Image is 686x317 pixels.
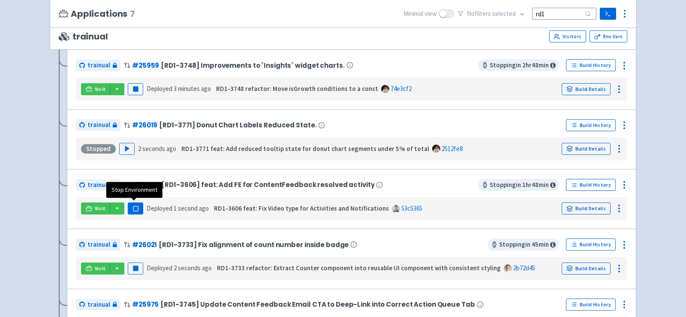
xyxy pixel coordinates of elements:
button: Pause [128,83,143,95]
input: Search... [532,8,596,19]
a: Build Details [562,263,611,275]
span: trainual [87,180,110,190]
span: No filter s [467,9,516,19]
span: trainual [87,300,110,310]
time: 3 minutes ago [174,85,211,93]
a: Visit [81,202,110,214]
span: trainual [59,32,108,42]
a: trainual [76,239,120,251]
button: Pause [128,202,143,214]
button: Play [119,143,135,155]
a: #25940 [132,180,159,189]
a: 2512fe8 [442,145,463,153]
strong: RD1-3733 refactor: Extract Counter component into reusable UI component with consistent styling [217,264,501,272]
a: #26021 [132,240,157,249]
strong: RD1-3606 feat: Fix Video type for Activities and Notifications [214,204,389,212]
a: trainual [76,60,120,71]
span: Deployed [147,264,212,272]
span: Stopping in 1 hr 48 min [478,179,559,191]
h3: Applications [59,9,135,19]
a: trainual [76,179,120,191]
a: Build Details [562,202,611,214]
span: Stopping in 45 min [487,239,559,251]
a: Visit [81,83,110,95]
a: Visit [81,263,110,275]
span: Visit [95,86,106,93]
a: trainual [76,119,120,131]
span: Visit [95,265,106,272]
span: trainual [87,240,110,250]
a: #25959 [132,61,159,70]
a: Build History [566,59,616,71]
time: 2 seconds ago [138,145,176,153]
a: #25975 [132,300,159,309]
a: Visitors [549,30,586,42]
a: trainual [76,299,120,311]
a: #26019 [132,121,157,130]
a: Build History [566,119,616,131]
a: Build Details [562,143,611,155]
span: selected [492,9,516,18]
a: Env Vars [590,30,627,42]
span: trainual [87,120,110,130]
span: Minimal view [403,9,437,19]
span: [RD1-3733] Fix alignment of count number inside badge [159,241,349,248]
strong: RD1-3771 feat: Add reduced tooltip state for donut chart segments under 5% of total [181,145,429,153]
span: Deployed [147,204,209,212]
a: 2b72d45 [513,264,535,272]
span: [RD1-3771] Donut Chart Labels Reduced State. [159,121,316,129]
a: 53c5365 [401,204,422,212]
a: Build Details [562,83,611,95]
span: Visit [95,205,106,212]
a: Build History [566,239,616,251]
div: Stopped [81,144,116,154]
time: 1 second ago [174,204,209,212]
a: Build History [566,299,616,311]
span: [RD1-3606] feat: Add FE for ContentFeedback resolved activity [161,181,374,188]
span: Deployed [147,85,211,93]
span: [RD1-3748] Improvements to `Insights` widget charts. [161,62,344,69]
span: 7 [130,9,135,19]
time: 2 seconds ago [174,264,212,272]
a: 74e3cf2 [391,85,412,93]
button: Pause [128,263,143,275]
strong: RD1-3748 refactor: Move isGrowth conditions to a const [216,85,378,93]
a: Terminal [600,8,616,20]
a: Build History [566,179,616,191]
span: [RD1-3745] Update Content Feedback Email CTA to Deep-Link into Correct Action Queue Tab [160,301,475,308]
span: trainual [87,60,110,70]
span: Stopping in 2 hr 48 min [478,59,559,71]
